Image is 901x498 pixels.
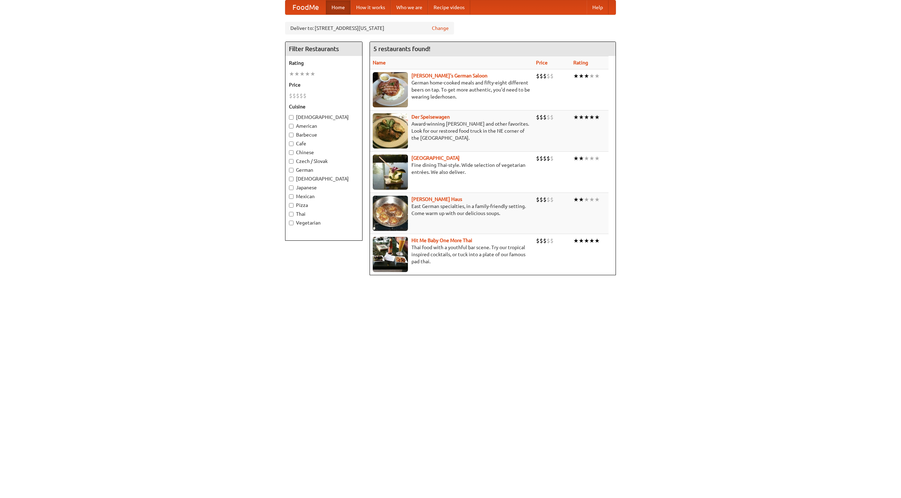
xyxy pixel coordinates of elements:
li: ★ [579,155,584,162]
li: ★ [594,113,600,121]
li: ★ [300,70,305,78]
li: ★ [573,196,579,203]
li: $ [550,237,554,245]
a: Rating [573,60,588,65]
input: German [289,168,294,172]
label: Vegetarian [289,219,359,226]
li: ★ [584,155,589,162]
li: ★ [589,196,594,203]
li: $ [543,155,547,162]
a: [PERSON_NAME] Haus [411,196,462,202]
h5: Cuisine [289,103,359,110]
a: How it works [351,0,391,14]
input: Czech / Slovak [289,159,294,164]
li: ★ [573,237,579,245]
li: ★ [594,237,600,245]
li: ★ [289,70,294,78]
label: American [289,122,359,130]
li: $ [543,196,547,203]
li: ★ [579,237,584,245]
li: $ [540,237,543,245]
img: kohlhaus.jpg [373,196,408,231]
li: $ [547,155,550,162]
img: satay.jpg [373,155,408,190]
ng-pluralize: 5 restaurants found! [373,45,430,52]
a: [PERSON_NAME]'s German Saloon [411,73,487,78]
label: Barbecue [289,131,359,138]
li: $ [543,113,547,121]
li: $ [550,113,554,121]
li: $ [540,113,543,121]
img: babythai.jpg [373,237,408,272]
img: esthers.jpg [373,72,408,107]
input: Japanese [289,185,294,190]
a: [GEOGRAPHIC_DATA] [411,155,460,161]
input: [DEMOGRAPHIC_DATA] [289,115,294,120]
li: ★ [594,155,600,162]
li: $ [543,72,547,80]
input: Vegetarian [289,221,294,225]
li: ★ [573,113,579,121]
li: $ [300,92,303,100]
li: ★ [579,113,584,121]
label: Thai [289,210,359,218]
li: $ [303,92,307,100]
li: $ [540,72,543,80]
li: ★ [589,113,594,121]
a: Recipe videos [428,0,470,14]
label: German [289,166,359,174]
div: Deliver to: [STREET_ADDRESS][US_STATE] [285,22,454,34]
a: Home [326,0,351,14]
li: $ [536,155,540,162]
li: ★ [589,72,594,80]
li: ★ [589,237,594,245]
input: Cafe [289,141,294,146]
input: Mexican [289,194,294,199]
a: FoodMe [285,0,326,14]
li: ★ [310,70,315,78]
li: $ [296,92,300,100]
label: Chinese [289,149,359,156]
li: $ [540,196,543,203]
li: ★ [579,196,584,203]
a: Der Speisewagen [411,114,450,120]
li: $ [536,237,540,245]
li: $ [550,72,554,80]
a: Change [432,25,449,32]
li: $ [292,92,296,100]
img: speisewagen.jpg [373,113,408,149]
label: Czech / Slovak [289,158,359,165]
li: ★ [305,70,310,78]
input: Barbecue [289,133,294,137]
li: $ [547,237,550,245]
li: ★ [594,72,600,80]
p: East German specialties, in a family-friendly setting. Come warm up with our delicious soups. [373,203,530,217]
a: Hit Me Baby One More Thai [411,238,472,243]
p: Thai food with a youthful bar scene. Try our tropical inspired cocktails, or tuck into a plate of... [373,244,530,265]
p: Award-winning [PERSON_NAME] and other favorites. Look for our restored food truck in the NE corne... [373,120,530,141]
li: $ [547,196,550,203]
li: $ [536,196,540,203]
h5: Rating [289,59,359,67]
li: ★ [584,196,589,203]
li: ★ [584,237,589,245]
li: $ [540,155,543,162]
label: Mexican [289,193,359,200]
label: [DEMOGRAPHIC_DATA] [289,175,359,182]
li: ★ [573,155,579,162]
li: $ [289,92,292,100]
h4: Filter Restaurants [285,42,362,56]
li: ★ [589,155,594,162]
li: $ [543,237,547,245]
p: German home-cooked meals and fifty-eight different beers on tap. To get more authentic, you'd nee... [373,79,530,100]
li: ★ [594,196,600,203]
a: Who we are [391,0,428,14]
li: ★ [294,70,300,78]
h5: Price [289,81,359,88]
a: Price [536,60,548,65]
input: American [289,124,294,128]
